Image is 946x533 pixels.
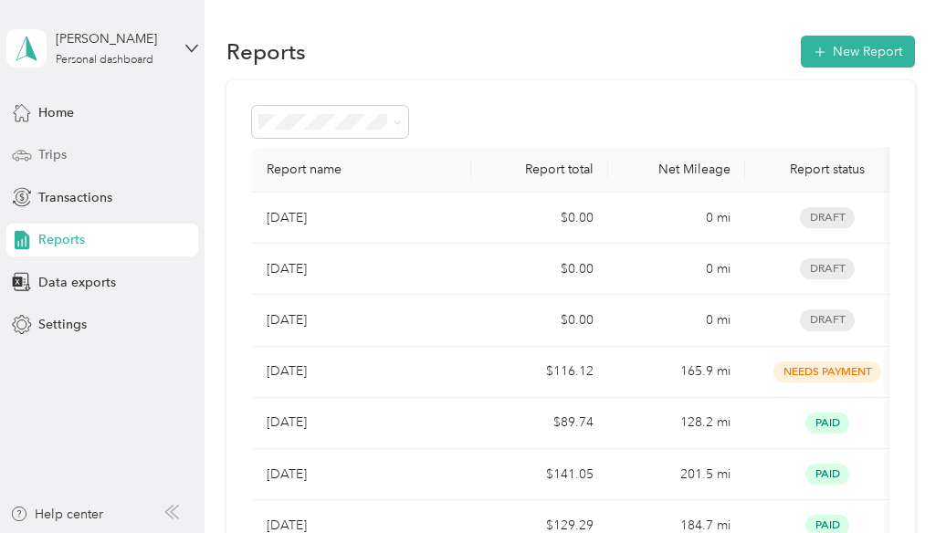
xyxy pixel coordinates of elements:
p: [DATE] [267,465,307,485]
h1: Reports [226,42,306,61]
td: 0 mi [608,193,745,244]
td: $0.00 [471,244,608,295]
p: [DATE] [267,208,307,228]
td: 165.9 mi [608,347,745,398]
p: [DATE] [267,310,307,330]
th: Report name [252,147,471,193]
td: $116.12 [471,347,608,398]
span: Trips [38,145,67,164]
span: Needs Payment [773,361,881,382]
td: $141.05 [471,449,608,500]
div: Report status [760,162,895,177]
td: 0 mi [608,244,745,295]
td: $89.74 [471,398,608,449]
div: Personal dashboard [56,55,153,66]
button: New Report [801,36,915,68]
span: Draft [800,258,855,279]
td: $0.00 [471,295,608,346]
button: Help center [10,505,103,524]
span: Paid [805,413,849,434]
span: Home [38,103,74,122]
p: [DATE] [267,413,307,433]
span: Reports [38,230,85,249]
span: Settings [38,315,87,334]
p: [DATE] [267,361,307,381]
td: 0 mi [608,295,745,346]
td: $0.00 [471,193,608,244]
span: Transactions [38,188,112,207]
iframe: Everlance-gr Chat Button Frame [844,431,946,533]
th: Net Mileage [608,147,745,193]
p: [DATE] [267,259,307,279]
span: Data exports [38,273,116,292]
td: 128.2 mi [608,398,745,449]
div: [PERSON_NAME] [56,29,170,48]
span: Draft [800,207,855,228]
span: Paid [805,464,849,485]
span: Draft [800,309,855,330]
td: 201.5 mi [608,449,745,500]
th: Report total [471,147,608,193]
